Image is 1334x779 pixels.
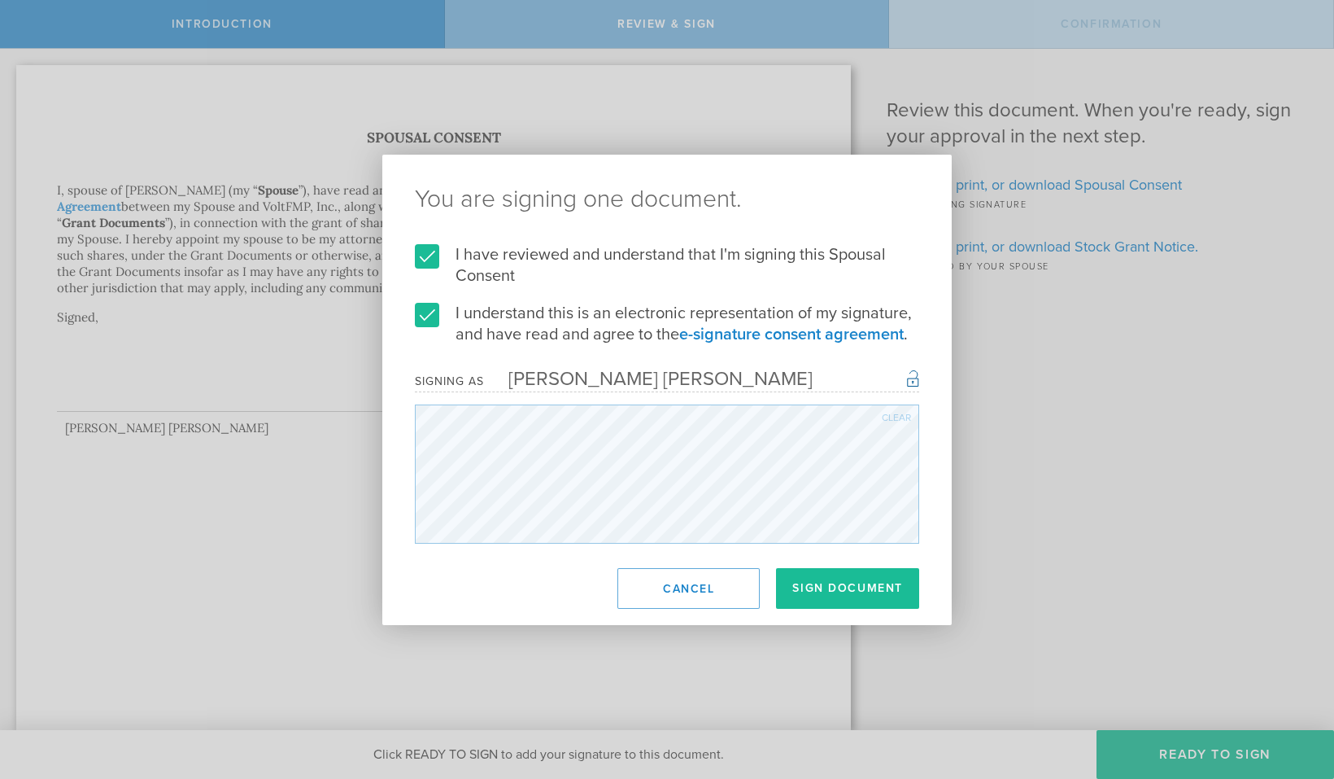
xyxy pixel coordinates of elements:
ng-pluralize: You are signing one document. [415,187,919,212]
a: e-signature consent agreement [679,325,904,344]
label: I have reviewed and understand that I'm signing this Spousal Consent [415,244,919,287]
div: Signing as [415,374,484,388]
button: Sign Document [776,568,919,609]
div: [PERSON_NAME] [PERSON_NAME] [484,367,813,391]
iframe: Chat Widget [1253,652,1334,730]
label: I understand this is an electronic representation of my signature, and have read and agree to the . [415,303,919,345]
button: Cancel [617,568,760,609]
